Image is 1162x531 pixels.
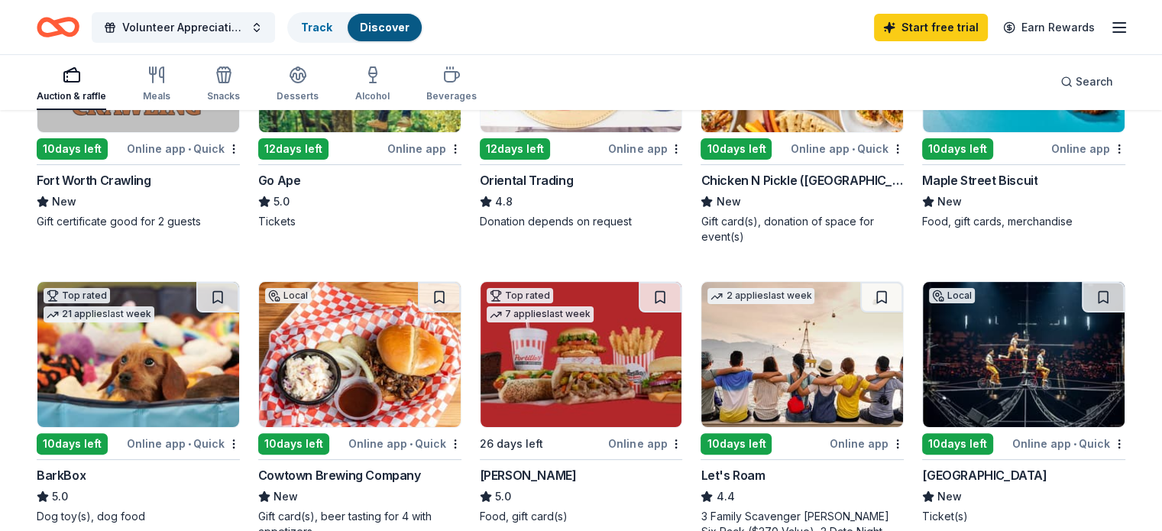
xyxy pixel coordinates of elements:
[37,509,240,524] div: Dog toy(s), dog food
[701,466,765,484] div: Let's Roam
[791,139,904,158] div: Online app Quick
[701,138,772,160] div: 10 days left
[922,138,993,160] div: 10 days left
[37,171,151,189] div: Fort Worth Crawling
[258,466,421,484] div: Cowtown Brewing Company
[188,143,191,155] span: •
[716,193,740,211] span: New
[127,139,240,158] div: Online app Quick
[495,193,513,211] span: 4.8
[44,306,154,322] div: 21 applies last week
[922,214,1125,229] div: Food, gift cards, merchandise
[274,487,298,506] span: New
[481,282,682,427] img: Image for Portillo's
[1051,139,1125,158] div: Online app
[37,282,239,427] img: Image for BarkBox
[487,288,553,303] div: Top rated
[348,434,461,453] div: Online app Quick
[143,60,170,110] button: Meals
[922,466,1047,484] div: [GEOGRAPHIC_DATA]
[922,281,1125,524] a: Image for Dickies ArenaLocal10days leftOnline app•Quick[GEOGRAPHIC_DATA]NewTicket(s)
[480,509,683,524] div: Food, gift card(s)
[608,434,682,453] div: Online app
[701,433,772,455] div: 10 days left
[360,21,409,34] a: Discover
[923,282,1125,427] img: Image for Dickies Arena
[258,171,301,189] div: Go Ape
[127,434,240,453] div: Online app Quick
[608,139,682,158] div: Online app
[37,60,106,110] button: Auction & raffle
[830,434,904,453] div: Online app
[487,306,594,322] div: 7 applies last week
[258,138,329,160] div: 12 days left
[852,143,855,155] span: •
[495,487,511,506] span: 5.0
[426,90,477,102] div: Beverages
[426,60,477,110] button: Beverages
[874,14,988,41] a: Start free trial
[44,288,110,303] div: Top rated
[929,288,975,303] div: Local
[922,171,1037,189] div: Maple Street Biscuit
[52,487,68,506] span: 5.0
[37,281,240,524] a: Image for BarkBoxTop rated21 applieslast week10days leftOnline app•QuickBarkBox5.0Dog toy(s), dog...
[258,433,329,455] div: 10 days left
[301,21,332,34] a: Track
[37,433,108,455] div: 10 days left
[37,9,79,45] a: Home
[937,193,962,211] span: New
[480,281,683,524] a: Image for Portillo'sTop rated7 applieslast week26 days leftOnline app[PERSON_NAME]5.0Food, gift c...
[355,90,390,102] div: Alcohol
[37,214,240,229] div: Gift certificate good for 2 guests
[188,438,191,450] span: •
[37,138,108,160] div: 10 days left
[480,435,543,453] div: 26 days left
[922,433,993,455] div: 10 days left
[52,193,76,211] span: New
[937,487,962,506] span: New
[701,214,904,244] div: Gift card(s), donation of space for event(s)
[922,509,1125,524] div: Ticket(s)
[1076,73,1113,91] span: Search
[701,282,903,427] img: Image for Let's Roam
[207,90,240,102] div: Snacks
[277,60,319,110] button: Desserts
[701,171,904,189] div: Chicken N Pickle ([GEOGRAPHIC_DATA])
[258,214,461,229] div: Tickets
[259,282,461,427] img: Image for Cowtown Brewing Company
[274,193,290,211] span: 5.0
[716,487,734,506] span: 4.4
[409,438,413,450] span: •
[1012,434,1125,453] div: Online app Quick
[480,138,550,160] div: 12 days left
[37,90,106,102] div: Auction & raffle
[277,90,319,102] div: Desserts
[480,171,574,189] div: Oriental Trading
[143,90,170,102] div: Meals
[265,288,311,303] div: Local
[994,14,1104,41] a: Earn Rewards
[387,139,461,158] div: Online app
[207,60,240,110] button: Snacks
[287,12,423,43] button: TrackDiscover
[1073,438,1076,450] span: •
[122,18,244,37] span: Volunteer Appreciation Event
[355,60,390,110] button: Alcohol
[480,466,577,484] div: [PERSON_NAME]
[37,466,86,484] div: BarkBox
[1048,66,1125,97] button: Search
[707,288,814,304] div: 2 applies last week
[92,12,275,43] button: Volunteer Appreciation Event
[480,214,683,229] div: Donation depends on request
